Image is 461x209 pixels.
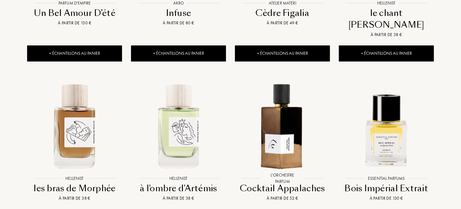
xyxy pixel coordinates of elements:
[131,45,226,61] div: + Échantillons au panier
[236,78,329,172] img: Cocktail Appalaches L'Orchestre Parfum
[341,32,431,38] div: À partir de 38 €
[341,195,431,201] div: À partir de 130 €
[133,195,224,201] div: À partir de 38 €
[30,195,120,201] div: À partir de 38 €
[237,195,328,201] div: À partir de 52 €
[235,45,330,61] div: + Échantillons au panier
[131,72,226,209] a: à l'ombre d'Artémis HellenistHellenistà l'ombre d'ArtémisÀ partir de 38 €
[235,72,330,209] a: Cocktail Appalaches L'Orchestre ParfumL'Orchestre ParfumCocktail AppalachesÀ partir de 52 €
[339,45,434,61] div: + Échantillons au panier
[133,20,224,26] div: À partir de 80 €
[30,20,120,26] div: À partir de 130 €
[28,78,121,172] img: les bras de Morphée Hellenist
[237,20,328,26] div: À partir de 49 €
[27,72,122,209] a: les bras de Morphée HellenistHellenistles bras de MorphéeÀ partir de 38 €
[341,7,431,31] div: le chant [PERSON_NAME]
[340,78,433,172] img: Bois Impérial Extrait Essential Parfums
[132,78,225,172] img: à l'ombre d'Artémis Hellenist
[27,45,122,61] div: + Échantillons au panier
[339,72,434,209] a: Bois Impérial Extrait Essential ParfumsEssential ParfumsBois Impérial ExtraitÀ partir de 130 €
